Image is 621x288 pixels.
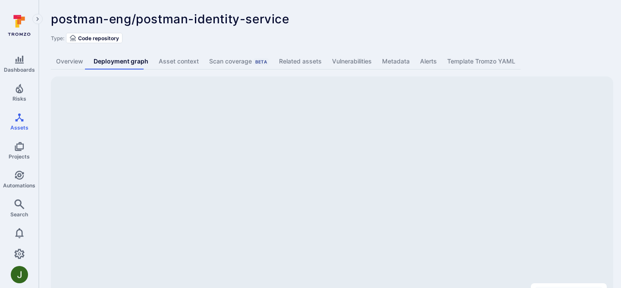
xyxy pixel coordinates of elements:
[327,54,377,70] a: Vulnerabilities
[51,54,88,70] a: Overview
[78,35,119,41] span: Code repository
[51,54,609,70] div: Asset tabs
[254,58,269,65] div: Beta
[32,14,43,24] button: Expand navigation menu
[51,35,64,41] span: Type:
[377,54,415,70] a: Metadata
[3,182,35,189] span: Automations
[51,12,289,26] span: postman-eng/postman-identity-service
[10,124,28,131] span: Assets
[4,66,35,73] span: Dashboards
[209,57,269,66] div: Scan coverage
[11,266,28,283] img: ACg8ocJb5u1MqhRZCS4qt_lttNeNnvlQtAsFnznmah6JoQoAHxP7zA=s96-c
[11,266,28,283] div: Julia Nakonechna
[274,54,327,70] a: Related assets
[13,95,26,102] span: Risks
[9,153,30,160] span: Projects
[34,16,41,23] i: Expand navigation menu
[415,54,442,70] a: Alerts
[442,54,521,70] a: Template Tromzo YAML
[154,54,204,70] a: Asset context
[88,54,154,70] a: Deployment graph
[10,211,28,218] span: Search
